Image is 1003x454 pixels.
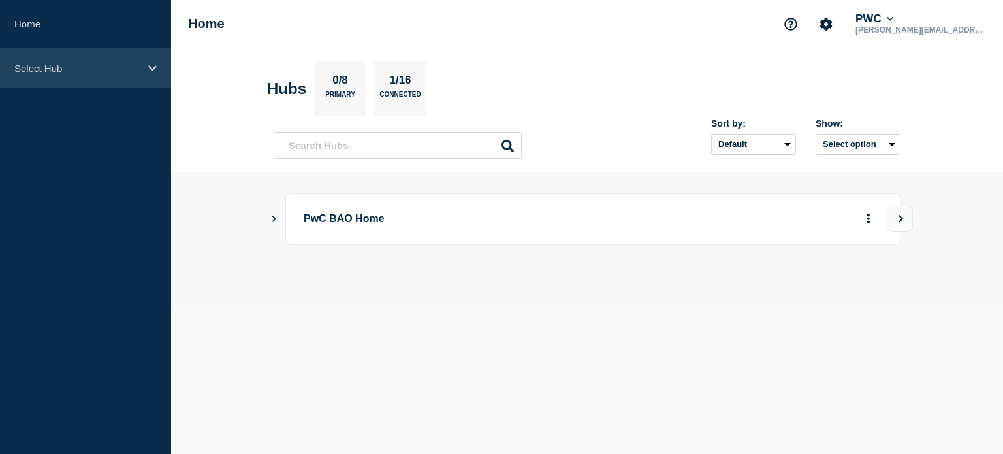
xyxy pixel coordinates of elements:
button: Show Connected Hubs [271,214,278,224]
div: Sort by: [711,118,796,129]
h1: Home [188,16,225,31]
p: 1/16 [385,74,416,91]
p: 0/8 [328,74,353,91]
input: Search Hubs [274,132,522,159]
button: More actions [860,207,877,231]
button: Account settings [812,10,840,38]
button: View [887,206,913,232]
button: PWC [853,12,896,25]
button: Support [777,10,804,38]
h2: Hubs [267,80,306,98]
p: [PERSON_NAME][EMAIL_ADDRESS][PERSON_NAME][DOMAIN_NAME] [853,25,989,35]
p: PwC BAO Home [304,207,665,231]
div: Show: [816,118,900,129]
p: Select Hub [14,63,140,74]
p: Connected [379,91,421,105]
button: Select option [816,134,900,155]
select: Sort by [711,134,796,155]
p: Primary [325,91,355,105]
